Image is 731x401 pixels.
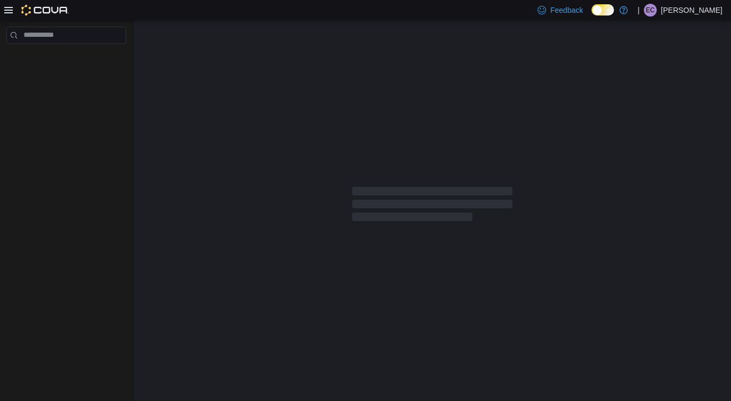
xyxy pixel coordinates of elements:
[644,4,657,17] div: Emily Crowley
[550,5,583,15] span: Feedback
[661,4,722,17] p: [PERSON_NAME]
[352,189,512,223] span: Loading
[21,5,69,15] img: Cova
[637,4,640,17] p: |
[592,15,592,16] span: Dark Mode
[6,46,126,72] nav: Complex example
[592,4,614,15] input: Dark Mode
[646,4,655,17] span: EC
